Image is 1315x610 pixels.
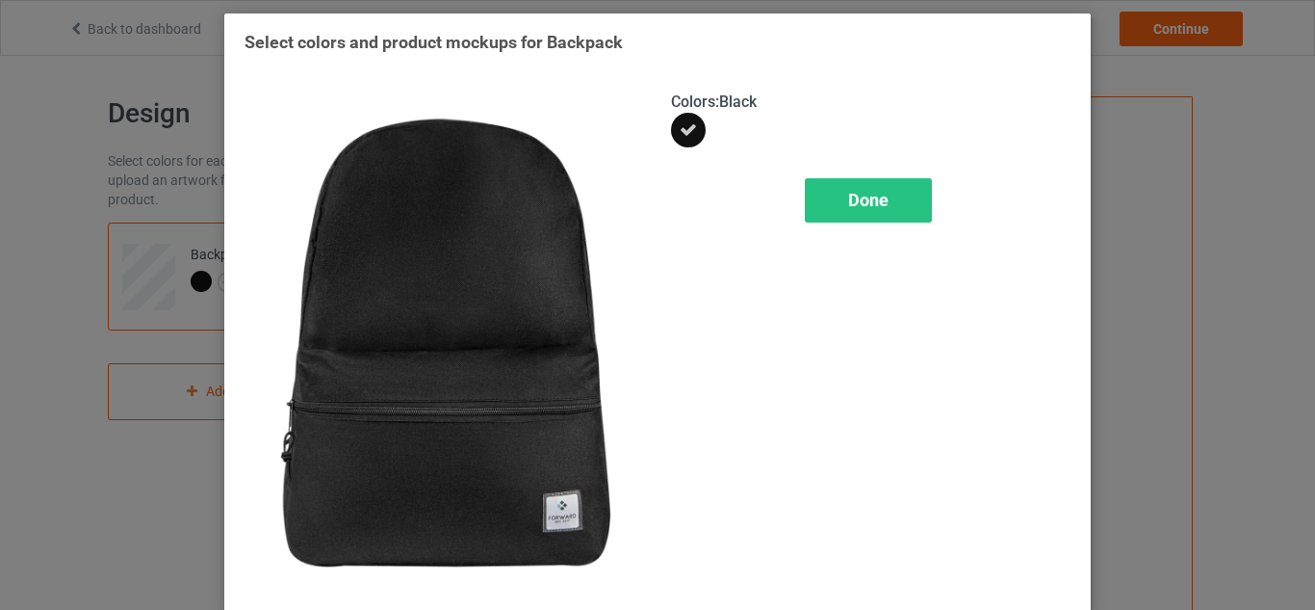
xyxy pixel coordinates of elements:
h4: : [671,93,757,113]
span: Select colors and product mockups for Backpack [245,32,623,52]
img: regular.jpg [245,93,644,593]
span: Colors [671,93,715,111]
span: Done [848,190,889,210]
span: Black [719,93,757,111]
